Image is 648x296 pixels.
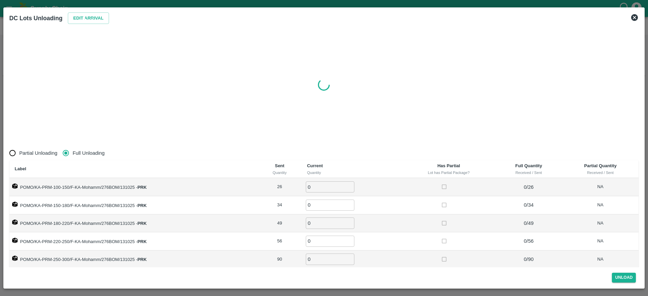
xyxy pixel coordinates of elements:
strong: PRK [137,221,146,226]
img: box [12,238,18,243]
td: NA [562,196,639,214]
input: 0 [306,200,354,211]
div: Quantity [307,170,397,176]
b: Full Quantity [515,163,542,168]
input: 0 [306,236,354,247]
input: 0 [306,181,354,193]
td: POMO/KA-PRM-100-150/F-KA-Mohamm/276BOM/131025 - [9,178,258,196]
div: Quantity [263,170,296,176]
div: Lot has Partial Package? [408,170,490,176]
strong: PRK [137,185,146,190]
span: Partial Unloading [19,149,57,157]
b: Partial Quantity [584,163,617,168]
input: 0 [306,217,354,229]
strong: PRK [137,239,146,244]
strong: PRK [137,203,146,208]
span: Full Unloading [73,149,105,157]
td: NA [562,178,639,196]
td: NA [562,214,639,233]
input: 0 [306,254,354,265]
img: box [12,256,18,261]
td: 56 [258,232,301,250]
td: NA [562,232,639,250]
b: Sent [275,163,284,168]
td: NA [562,250,639,269]
p: 0 / 49 [498,219,560,227]
p: 0 / 56 [498,237,560,245]
button: Edit Arrival [68,12,109,24]
td: 90 [258,250,301,269]
b: Label [15,166,26,171]
img: box [12,183,18,189]
p: 0 / 90 [498,256,560,263]
div: Received / Sent [567,170,633,176]
img: box [12,202,18,207]
button: Unload [612,273,636,283]
div: Received / Sent [501,170,557,176]
td: 49 [258,214,301,233]
p: 0 / 26 [498,183,560,191]
strong: PRK [137,257,146,262]
td: POMO/KA-PRM-220-250/F-KA-Mohamm/276BOM/131025 - [9,232,258,250]
td: POMO/KA-PRM-150-180/F-KA-Mohamm/276BOM/131025 - [9,196,258,214]
img: box [12,219,18,225]
b: Current [307,163,323,168]
td: 34 [258,196,301,214]
td: 26 [258,178,301,196]
td: POMO/KA-PRM-180-220/F-KA-Mohamm/276BOM/131025 - [9,214,258,233]
td: POMO/KA-PRM-250-300/F-KA-Mohamm/276BOM/131025 - [9,250,258,269]
p: 0 / 34 [498,201,560,209]
b: Has Partial [437,163,460,168]
b: DC Lots Unloading [9,15,62,22]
